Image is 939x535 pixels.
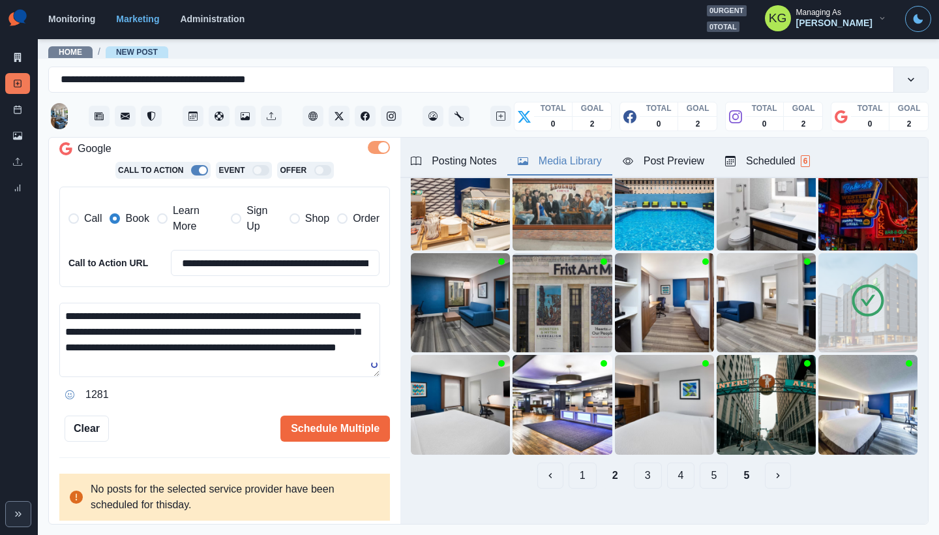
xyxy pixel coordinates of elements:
button: Client Website [303,106,323,127]
span: Order [353,211,380,226]
button: Facebook [355,106,376,127]
button: Schedule Multiple [280,416,390,442]
p: 1281 [85,387,109,403]
p: 0 [868,118,872,130]
span: 0 urgent [707,5,747,16]
img: aaqvk0kfn4aaqkmzysaz [818,253,917,352]
span: Book [125,211,149,226]
div: Media Library [518,153,602,169]
span: / [98,45,100,59]
p: GOAL [581,102,604,114]
button: Page 4 [667,463,695,489]
button: Opens Emoji Picker [59,384,80,405]
span: Learn More [173,203,223,234]
button: Messages [115,106,136,127]
a: Instagram [381,106,402,127]
p: 2 [801,118,806,130]
span: Shop [305,211,329,226]
button: Post Schedule [183,106,203,127]
a: Media Library [5,125,30,146]
button: Dashboard [423,106,443,127]
button: Page 5 [700,463,728,489]
img: za4uftztdokdleil3lqw [717,253,816,352]
button: Toggle Mode [905,6,931,32]
button: Media Library [235,106,256,127]
p: 0 [762,118,767,130]
a: Home [59,48,82,57]
a: Uploads [5,151,30,172]
span: 6 [801,155,811,167]
span: Call [84,211,102,226]
img: ggpj1fmsts906q105zye [818,355,917,454]
a: Monitoring [48,14,95,24]
img: bbgja8fzroi7h5talc83 [615,151,714,251]
img: tm6tac7kx6f8zxbssgos [513,253,612,352]
img: dop664nvbmo9b5jmnqvt [411,355,510,454]
p: Offer [280,164,306,176]
p: TOTAL [646,102,672,114]
img: eleraxelf9bzvn2qd1gg [615,253,714,352]
img: avqhlcse6sjcgl7g24fv [513,355,612,454]
button: Page 1 [569,463,597,489]
img: x3u1vycw5nok1j4zgv13 [513,151,612,251]
a: Marketing Summary [5,47,30,68]
p: Google [78,141,112,157]
div: Katrina Gallardo [769,3,787,34]
a: Post Schedule [5,99,30,120]
a: Administration [180,14,245,24]
p: TOTAL [857,102,883,114]
div: Scheduled [725,153,810,169]
button: Stream [89,106,110,127]
p: Call To Action [118,164,183,176]
button: Twitter [329,106,350,127]
button: Reviews [141,106,162,127]
div: [PERSON_NAME] [796,18,872,29]
div: Posting Notes [411,153,497,169]
p: 2 [907,118,912,130]
div: Post Preview [623,153,704,169]
img: smmvy58fkpwkqrswfv0e [411,151,510,251]
nav: breadcrumb [48,45,168,59]
img: dtpqstyte2xkgbey9gr0 [717,355,816,454]
button: Uploads [261,106,282,127]
div: No posts for the selected service provider have been scheduled for this day . [59,474,390,521]
img: 474870535711579 [51,103,68,129]
button: Previous [537,463,563,489]
p: GOAL [687,102,709,114]
h2: Call to Action URL [68,258,150,269]
span: Sign Up [246,203,282,234]
button: Content Pool [209,106,230,127]
a: New Post [116,48,158,57]
p: 2 [590,118,595,130]
p: TOTAL [752,102,777,114]
a: Marketing [116,14,159,24]
button: Page 2 [602,463,629,489]
button: Expand [5,501,31,527]
button: Managing As[PERSON_NAME] [754,5,897,31]
p: GOAL [792,102,815,114]
button: Page 3 [634,463,662,489]
button: Administration [449,106,469,127]
img: ddkoxps2xb08vn08kugb [717,151,816,251]
img: sdbqmtfhtwnjhwesanez [818,151,917,251]
button: Create New Post [490,106,511,127]
p: 0 [657,118,661,130]
button: Last Page [733,463,760,489]
img: p0ffsqpeutcdvmjxrkdt [411,253,510,352]
a: Review Summary [5,177,30,198]
p: GOAL [898,102,921,114]
p: 2 [696,118,700,130]
div: Managing As [796,8,841,17]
